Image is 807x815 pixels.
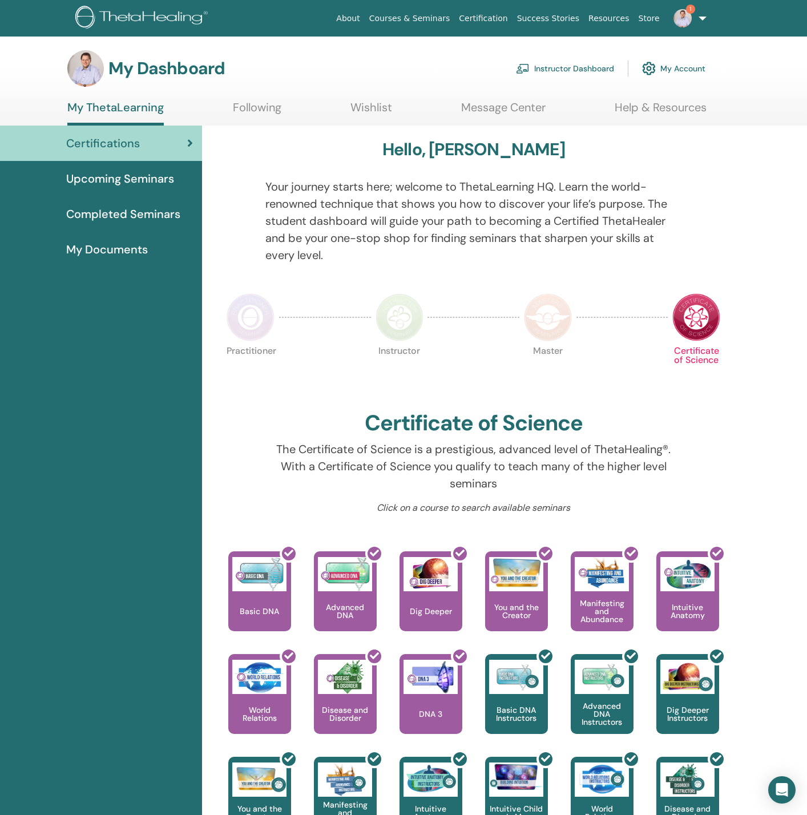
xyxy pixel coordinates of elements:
a: Advanced DNA Advanced DNA [314,551,377,654]
img: World Relations [232,660,287,694]
p: Instructor [376,346,423,394]
img: Certificate of Science [672,293,720,341]
p: Click on a course to search available seminars [265,501,681,515]
a: You and the Creator You and the Creator [485,551,548,654]
img: DNA 3 [403,660,458,694]
p: Basic DNA Instructors [485,706,548,722]
img: default.jpg [67,50,104,87]
img: Advanced DNA Instructors [575,660,629,694]
a: Success Stories [513,8,584,29]
p: Practitioner [227,346,275,394]
img: Intuitive Anatomy [660,557,715,591]
img: chalkboard-teacher.svg [516,63,530,74]
a: Advanced DNA Instructors Advanced DNA Instructors [571,654,634,757]
p: The Certificate of Science is a prestigious, advanced level of ThetaHealing®. With a Certificate ... [265,441,681,492]
img: Instructor [376,293,423,341]
p: Dig Deeper Instructors [656,706,719,722]
a: Instructor Dashboard [516,56,614,81]
img: Basic DNA [232,557,287,591]
img: Manifesting and Abundance [575,557,629,591]
div: Open Intercom Messenger [768,776,796,804]
a: Following [233,100,281,123]
p: Master [524,346,572,394]
a: Message Center [461,100,546,123]
p: Dig Deeper [405,607,457,615]
span: Completed Seminars [66,205,180,223]
img: Disease and Disorder Instructors [660,762,715,797]
a: World Relations World Relations [228,654,291,757]
p: World Relations [228,706,291,722]
img: World Relations Instructors [575,762,629,797]
img: Dig Deeper Instructors [660,660,715,694]
h3: Hello, [PERSON_NAME] [382,139,565,160]
a: Certification [454,8,512,29]
p: Manifesting and Abundance [571,599,634,623]
a: Intuitive Anatomy Intuitive Anatomy [656,551,719,654]
img: You and the Creator [489,557,543,588]
span: My Documents [66,241,148,258]
a: Disease and Disorder Disease and Disorder [314,654,377,757]
p: Intuitive Anatomy [656,603,719,619]
img: Basic DNA Instructors [489,660,543,694]
a: My ThetaLearning [67,100,164,126]
img: Intuitive Child In Me Instructors [489,762,543,790]
a: Wishlist [350,100,392,123]
a: Courses & Seminars [365,8,455,29]
img: logo.png [75,6,212,31]
p: You and the Creator [485,603,548,619]
img: default.jpg [673,9,692,27]
a: Dig Deeper Dig Deeper [400,551,462,654]
a: Basic DNA Instructors Basic DNA Instructors [485,654,548,757]
img: You and the Creator Instructors [232,762,287,797]
img: cog.svg [642,59,656,78]
a: Store [634,8,664,29]
p: Your journey starts here; welcome to ThetaLearning HQ. Learn the world-renowned technique that sh... [265,178,681,264]
img: Dig Deeper [403,557,458,591]
span: 1 [686,5,695,14]
a: Manifesting and Abundance Manifesting and Abundance [571,551,634,654]
p: Advanced DNA [314,603,377,619]
img: Intuitive Anatomy Instructors [403,762,458,797]
h3: My Dashboard [108,58,225,79]
a: About [332,8,364,29]
span: Certifications [66,135,140,152]
span: Upcoming Seminars [66,170,174,187]
p: Disease and Disorder [314,706,377,722]
a: My Account [642,56,705,81]
a: Help & Resources [615,100,707,123]
a: Basic DNA Basic DNA [228,551,291,654]
p: Advanced DNA Instructors [571,702,634,726]
img: Disease and Disorder [318,660,372,694]
p: Certificate of Science [672,346,720,394]
img: Practitioner [227,293,275,341]
a: Resources [584,8,634,29]
img: Manifesting and Abundance Instructors [318,762,372,797]
img: Master [524,293,572,341]
img: Advanced DNA [318,557,372,591]
a: DNA 3 DNA 3 [400,654,462,757]
h2: Certificate of Science [365,410,583,437]
a: Dig Deeper Instructors Dig Deeper Instructors [656,654,719,757]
